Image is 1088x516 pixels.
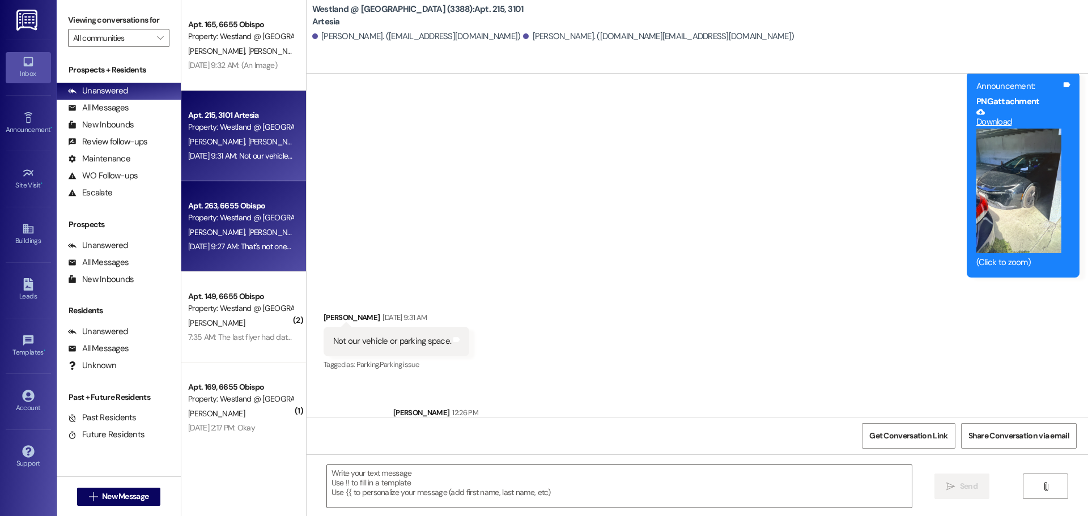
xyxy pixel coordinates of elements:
button: Get Conversation Link [862,423,955,449]
button: Zoom image [976,129,1061,253]
span: • [50,124,52,132]
span: [PERSON_NAME] [188,318,245,328]
img: ResiDesk Logo [16,10,40,31]
a: Buildings [6,219,51,250]
a: Download [976,108,1061,127]
div: New Inbounds [68,274,134,285]
span: Get Conversation Link [869,430,947,442]
span: [PERSON_NAME] [188,46,248,56]
div: WO Follow-ups [68,170,138,182]
div: Prospects + Residents [57,64,181,76]
div: [DATE] 9:27 AM: That's not one of our vehicles [188,241,336,251]
span: Parking , [356,360,380,369]
div: Announcement: [976,80,1061,92]
div: Review follow-ups [68,136,147,148]
div: Past Residents [68,412,137,424]
div: Residents [57,305,181,317]
div: Apt. 149, 6655 Obispo [188,291,293,302]
span: [PERSON_NAME] [248,46,304,56]
label: Viewing conversations for [68,11,169,29]
div: 7:35 AM: The last flyer had dates 17,18, 19. [188,332,321,342]
button: New Message [77,488,161,506]
span: [PERSON_NAME] [248,227,304,237]
div: Unanswered [68,85,128,97]
div: [PERSON_NAME] [393,407,1079,423]
div: Apt. 169, 6655 Obispo [188,381,293,393]
div: Maintenance [68,153,130,165]
span: Send [960,480,977,492]
div: Apt. 165, 6655 Obispo [188,19,293,31]
span: [PERSON_NAME] [188,408,245,419]
i:  [157,33,163,42]
a: Site Visit • [6,164,51,194]
div: Unknown [68,360,116,372]
div: [DATE] 9:31 AM: Not our vehicle or parking space. [188,151,347,161]
span: [PERSON_NAME] [248,137,304,147]
a: Account [6,386,51,417]
span: Share Conversation via email [968,430,1069,442]
div: Property: Westland @ [GEOGRAPHIC_DATA] (3388) [188,393,293,405]
div: [DATE] 9:31 AM [380,312,427,323]
i:  [946,482,955,491]
div: Apt. 263, 6655 Obispo [188,200,293,212]
span: • [44,347,45,355]
div: All Messages [68,257,129,268]
div: Unanswered [68,326,128,338]
i:  [1042,482,1050,491]
div: Not our vehicle or parking space. [333,335,451,347]
div: [PERSON_NAME] [324,312,469,327]
span: [PERSON_NAME] [188,227,248,237]
div: Prospects [57,219,181,231]
div: All Messages [68,102,129,114]
div: [PERSON_NAME]. ([DOMAIN_NAME][EMAIL_ADDRESS][DOMAIN_NAME]) [523,31,794,42]
div: Apt. 215, 3101 Artesia [188,109,293,121]
div: All Messages [68,343,129,355]
div: [DATE] 2:17 PM: Okay [188,423,255,433]
div: [PERSON_NAME]. ([EMAIL_ADDRESS][DOMAIN_NAME]) [312,31,521,42]
button: Send [934,474,989,499]
a: Inbox [6,52,51,83]
div: Property: Westland @ [GEOGRAPHIC_DATA] (3388) [188,212,293,224]
div: Future Residents [68,429,144,441]
input: All communities [73,29,151,47]
div: New Inbounds [68,119,134,131]
div: [DATE] 9:32 AM: (An Image) [188,60,277,70]
a: Templates • [6,331,51,361]
span: [PERSON_NAME] [188,137,248,147]
b: PNG attachment [976,96,1039,107]
div: Tagged as: [324,356,469,373]
button: Share Conversation via email [961,423,1077,449]
div: 12:26 PM [449,407,478,419]
div: Escalate [68,187,112,199]
span: Parking issue [380,360,419,369]
div: Past + Future Residents [57,391,181,403]
div: Unanswered [68,240,128,251]
b: Westland @ [GEOGRAPHIC_DATA] (3388): Apt. 215, 3101 Artesia [312,3,539,28]
div: Property: Westland @ [GEOGRAPHIC_DATA] (3388) [188,121,293,133]
span: New Message [102,491,148,502]
span: • [41,180,42,187]
div: (Click to zoom) [976,257,1061,268]
i:  [89,492,97,501]
a: Support [6,442,51,472]
a: Leads [6,275,51,305]
div: Property: Westland @ [GEOGRAPHIC_DATA] (3388) [188,302,293,314]
div: Property: Westland @ [GEOGRAPHIC_DATA] (3388) [188,31,293,42]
